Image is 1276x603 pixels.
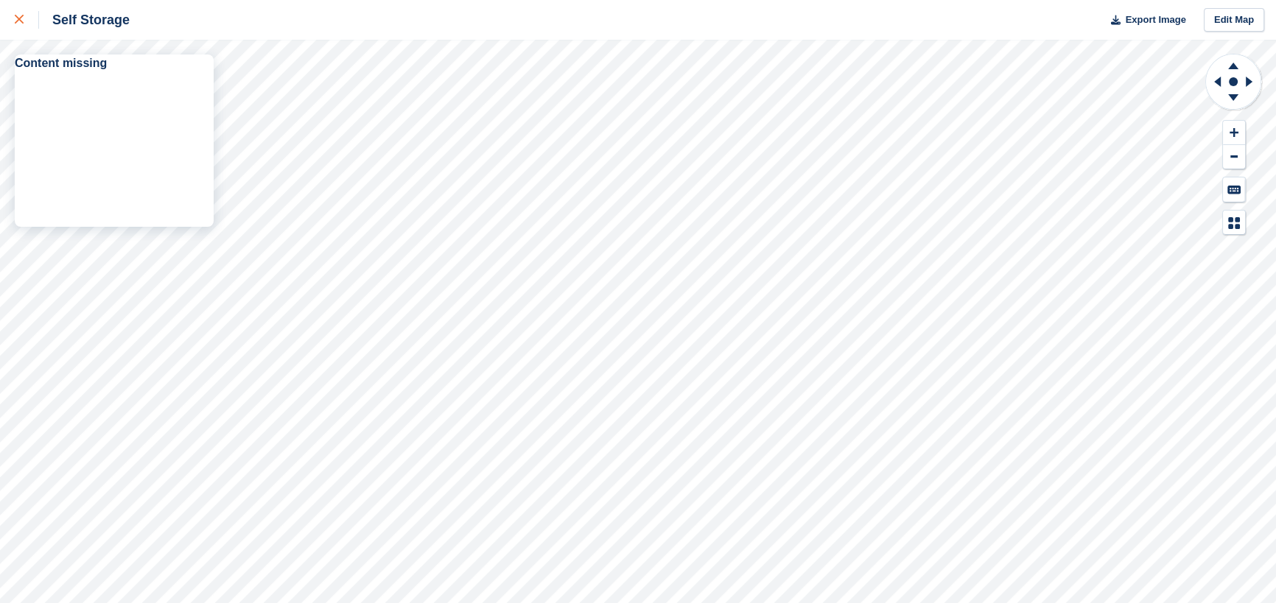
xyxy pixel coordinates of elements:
button: Map Legend [1223,211,1245,235]
button: Zoom In [1223,121,1245,145]
div: Self Storage [39,11,130,29]
button: Zoom Out [1223,145,1245,169]
strong: Content missing [15,57,107,69]
button: Export Image [1102,8,1186,32]
button: Keyboard Shortcuts [1223,177,1245,202]
span: Export Image [1125,13,1185,27]
a: Edit Map [1204,8,1264,32]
